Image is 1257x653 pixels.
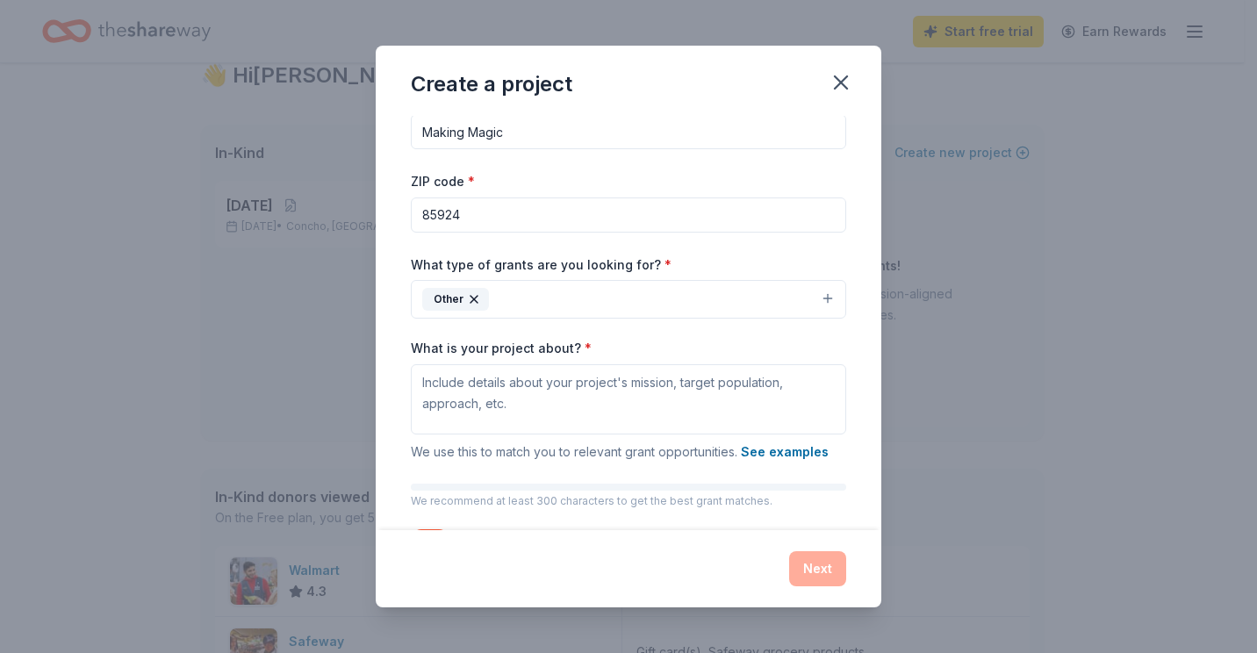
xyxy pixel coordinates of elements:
[411,70,572,98] div: Create a project
[411,114,846,149] input: After school program
[411,280,846,319] button: Other
[411,197,846,233] input: 12345 (U.S. only)
[411,494,846,508] p: We recommend at least 300 characters to get the best grant matches.
[422,288,489,311] div: Other
[741,441,829,463] button: See examples
[411,340,592,357] label: What is your project about?
[411,173,475,190] label: ZIP code
[411,256,672,274] label: What type of grants are you looking for?
[411,444,829,459] span: We use this to match you to relevant grant opportunities.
